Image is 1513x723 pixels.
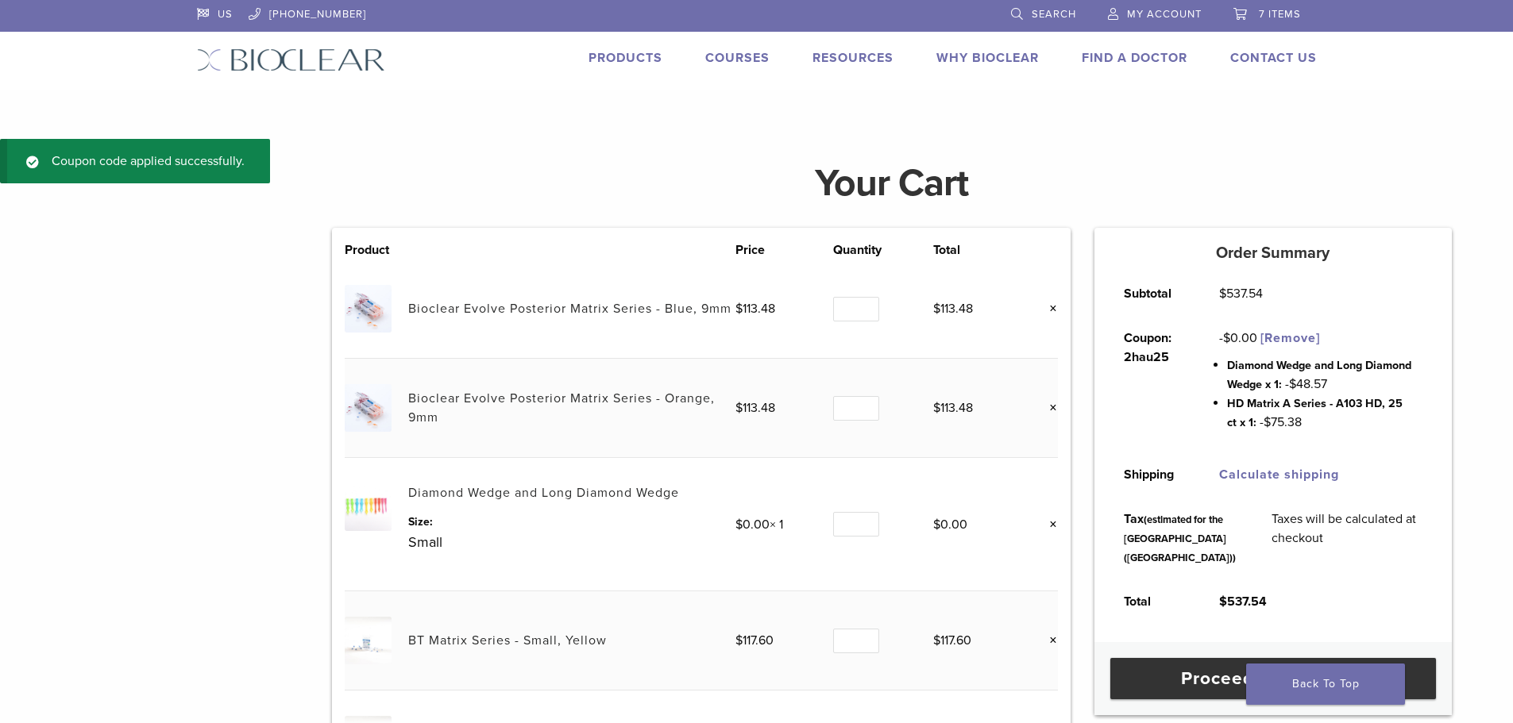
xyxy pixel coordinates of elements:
a: Remove this item [1037,630,1058,651]
th: Price [735,240,834,260]
span: Diamond Wedge and Long Diamond Wedge x 1: [1227,359,1411,391]
span: $ [735,400,743,416]
img: Diamond Wedge and Long Diamond Wedge [345,483,392,530]
bdi: 0.00 [735,517,770,533]
a: Bioclear Evolve Posterior Matrix Series - Orange, 9mm [408,390,715,425]
span: My Account [1127,8,1202,21]
th: Quantity [833,240,933,260]
span: $ [735,633,743,648]
a: Back To Top [1246,663,1405,705]
a: Products [589,50,662,66]
span: $ [1289,376,1296,392]
span: $ [735,517,743,533]
h5: Order Summary [1094,244,1452,263]
span: $ [1219,286,1226,302]
a: Resources [812,50,894,66]
a: Bioclear Evolve Posterior Matrix Series - Blue, 9mm [408,301,731,317]
bdi: 113.48 [933,301,973,317]
img: BT Matrix Series - Small, Yellow [345,617,392,663]
p: Small [408,530,735,554]
a: Proceed to checkout [1110,658,1436,699]
img: Bioclear Evolve Posterior Matrix Series - Orange, 9mm [345,384,392,431]
a: Remove this item [1037,514,1058,535]
span: 7 items [1259,8,1301,21]
td: - [1202,316,1440,452]
a: Why Bioclear [936,50,1039,66]
a: Find A Doctor [1082,50,1187,66]
bdi: 113.48 [735,301,775,317]
td: Taxes will be calculated at checkout [1254,497,1440,579]
th: Subtotal [1106,271,1202,316]
bdi: 113.48 [933,400,973,416]
dt: Size: [408,513,735,530]
a: BT Matrix Series - Small, Yellow [408,633,607,648]
th: Coupon: 2hau25 [1106,316,1202,452]
bdi: 117.60 [735,633,774,648]
a: Contact Us [1230,50,1317,66]
span: $ [933,517,940,533]
a: Courses [705,50,770,66]
span: - 48.57 [1285,376,1327,392]
a: Remove 2hau25 coupon [1260,330,1320,346]
span: - 75.38 [1260,414,1302,430]
span: $ [1223,330,1230,346]
h1: Your Cart [320,164,1464,202]
bdi: 537.54 [1219,594,1267,610]
span: $ [933,301,940,317]
span: $ [1219,594,1227,610]
small: (estimated for the [GEOGRAPHIC_DATA] ([GEOGRAPHIC_DATA])) [1124,513,1236,564]
span: $ [735,301,743,317]
th: Shipping [1106,452,1202,497]
span: × 1 [735,517,783,533]
a: Remove this item [1037,298,1058,319]
span: $ [933,633,940,648]
bdi: 113.48 [735,400,775,416]
bdi: 537.54 [1219,286,1263,302]
a: Calculate shipping [1219,467,1339,483]
a: Remove this item [1037,398,1058,418]
span: 0.00 [1223,330,1257,346]
bdi: 117.60 [933,633,971,648]
span: HD Matrix A Series - A103 HD, 25 ct x 1: [1227,397,1403,429]
span: Search [1032,8,1076,21]
th: Tax [1106,497,1254,579]
a: Diamond Wedge and Long Diamond Wedge [408,485,679,501]
bdi: 0.00 [933,517,967,533]
th: Total [1106,579,1202,624]
span: $ [1264,414,1271,430]
th: Total [933,240,1015,260]
th: Product [345,240,408,260]
span: $ [933,400,940,416]
img: Bioclear [197,48,385,71]
img: Bioclear Evolve Posterior Matrix Series - Blue, 9mm [345,285,392,332]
